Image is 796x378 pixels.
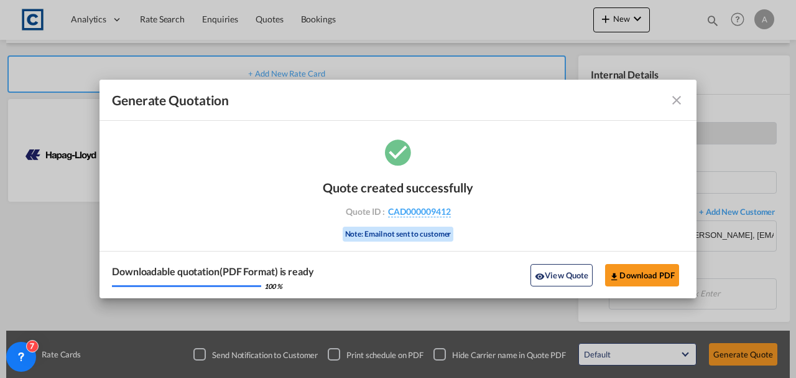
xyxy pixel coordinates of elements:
span: CAD000009412 [388,206,451,217]
md-icon: icon-eye [535,272,545,281]
div: 100 % [264,281,282,291]
md-icon: icon-download [609,272,619,281]
span: Generate Quotation [112,92,229,108]
div: Quote created successfully [323,180,473,195]
md-dialog: Generate Quotation Quote ... [99,80,696,299]
div: Quote ID : [326,206,470,217]
button: Download PDF [605,264,679,286]
div: Downloadable quotation(PDF Format) is ready [112,265,314,278]
md-icon: icon-checkbox-marked-circle [382,136,414,168]
div: Note: Email not sent to customer [343,227,454,242]
md-icon: icon-close fg-AAA8AD cursor m-0 [669,93,684,108]
button: icon-eyeView Quote [530,264,593,286]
